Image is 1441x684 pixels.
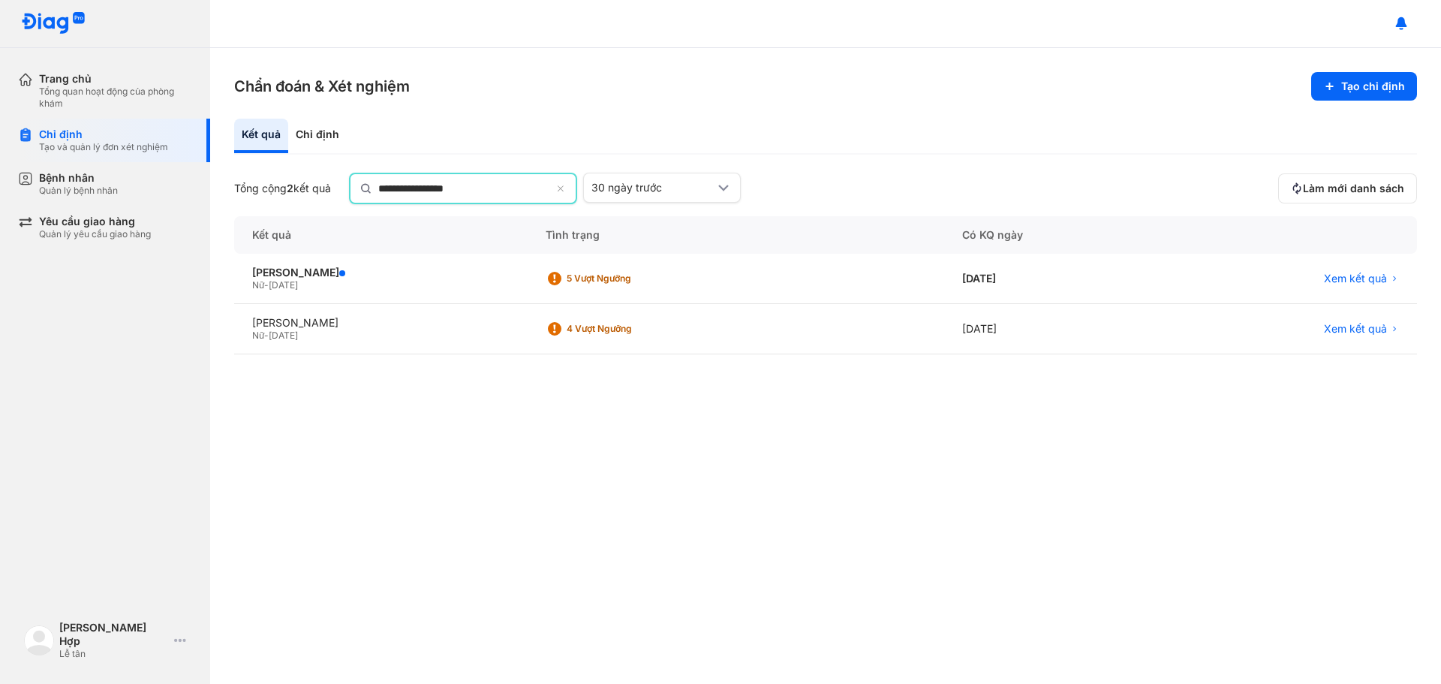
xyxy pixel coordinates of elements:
div: 5 Vượt ngưỡng [567,273,687,285]
div: Tạo và quản lý đơn xét nghiệm [39,141,168,153]
span: Xem kết quả [1324,272,1387,285]
div: Tổng quan hoạt động của phòng khám [39,86,192,110]
div: Có KQ ngày [944,216,1164,254]
span: - [264,330,269,341]
div: 4 Vượt ngưỡng [567,323,687,335]
button: Làm mới danh sách [1278,173,1417,203]
div: Chỉ định [39,128,168,141]
button: Tạo chỉ định [1311,72,1417,101]
h3: Chẩn đoán & Xét nghiệm [234,76,410,97]
img: logo [21,12,86,35]
div: [PERSON_NAME] [252,266,510,279]
div: Lễ tân [59,648,168,660]
div: Chỉ định [288,119,347,153]
span: Xem kết quả [1324,322,1387,336]
div: Bệnh nhân [39,171,118,185]
div: Tình trạng [528,216,944,254]
div: Kết quả [234,119,288,153]
img: logo [24,625,54,655]
span: [DATE] [269,279,298,291]
div: [PERSON_NAME] [252,316,510,330]
span: Làm mới danh sách [1303,182,1404,195]
div: 30 ngày trước [591,181,714,194]
div: Yêu cầu giao hàng [39,215,151,228]
span: Nữ [252,279,264,291]
div: [DATE] [944,304,1164,354]
span: Nữ [252,330,264,341]
div: Tổng cộng kết quả [234,182,331,195]
span: - [264,279,269,291]
div: Kết quả [234,216,528,254]
div: Quản lý yêu cầu giao hàng [39,228,151,240]
div: Quản lý bệnh nhân [39,185,118,197]
div: Trang chủ [39,72,192,86]
span: [DATE] [269,330,298,341]
span: 2 [287,182,293,194]
div: [DATE] [944,254,1164,304]
div: [PERSON_NAME] Hợp [59,621,168,648]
